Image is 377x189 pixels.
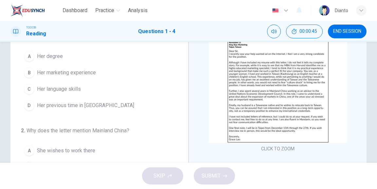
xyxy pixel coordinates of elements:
[21,48,170,65] button: AHer degree
[27,127,129,134] span: Why does the letter mention Mainland China?
[286,25,323,38] button: 00:00:45
[37,52,63,60] span: Her degree
[21,65,170,81] button: BHer marketing experience
[319,5,330,16] img: Profile picture
[26,25,36,30] span: TOEIC®
[95,7,114,14] span: Practice
[37,85,81,93] span: Her language skills
[271,8,279,13] img: en
[208,40,347,143] img: undefined
[328,25,367,38] button: END SESSION
[24,100,34,111] div: D
[24,84,34,94] div: C
[37,147,95,155] span: She wishes to work there
[10,4,45,17] img: EduSynch logo
[21,159,170,175] button: BShe has previous experience there
[24,162,34,172] div: B
[37,102,134,109] span: Her previous time in [GEOGRAPHIC_DATA]
[138,28,175,35] h1: Questions 1 - 4
[93,5,123,16] button: Practice
[21,97,170,114] button: DHer previous time in [GEOGRAPHIC_DATA]
[259,144,297,153] button: CLICK TO ZOOM
[21,142,170,159] button: AShe wishes to work there
[63,7,87,14] span: Dashboard
[21,127,25,134] span: 2 .
[125,5,150,16] button: Analysis
[10,4,60,17] a: EduSynch logo
[37,69,96,77] span: Her marketing experience
[24,51,34,62] div: A
[26,30,46,38] h1: Reading
[21,81,170,97] button: CHer language skills
[267,25,281,38] div: Mute
[128,7,148,14] span: Analysis
[60,5,90,16] button: Dashboard
[333,29,361,34] span: END SESSION
[24,67,34,78] div: B
[286,25,323,38] div: Hide
[24,145,34,156] div: A
[335,7,348,14] div: Dianto
[299,29,317,34] span: 00:00:45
